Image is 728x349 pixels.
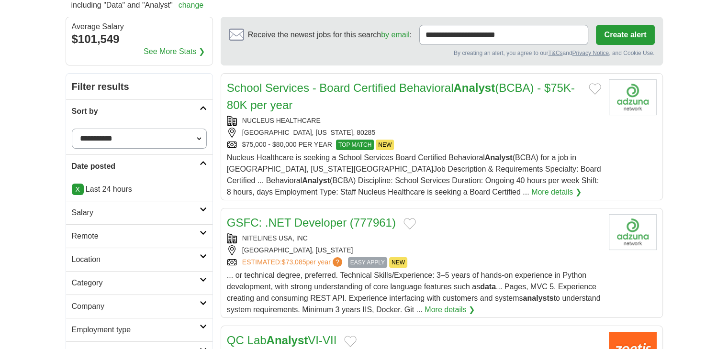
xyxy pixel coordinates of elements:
h2: Category [72,277,200,289]
h2: Sort by [72,106,200,117]
div: [GEOGRAPHIC_DATA], [US_STATE] [227,245,601,255]
a: QC LabAnalystVI-VII [227,334,336,347]
a: See More Stats ❯ [144,46,205,57]
span: Receive the newest jobs for this search : [248,29,412,41]
h2: Employment type [72,324,200,336]
span: Nucleus Healthcare is seeking a School Services Board Certified Behavioral (BCBA) for a job in [G... [227,153,601,196]
span: NEW [376,140,394,150]
a: Sort by [66,99,213,123]
a: Company [66,294,213,318]
strong: data [480,283,496,291]
a: ESTIMATED:$73,085per year? [242,257,344,268]
a: by email [381,31,410,39]
img: Company logo [609,79,657,115]
h2: Date posted [72,161,200,172]
a: Date posted [66,154,213,178]
a: X [72,184,84,195]
a: T&Cs [548,50,562,56]
a: Employment type [66,318,213,341]
span: NEW [389,257,407,268]
a: Privacy Notice [572,50,609,56]
div: [GEOGRAPHIC_DATA], [US_STATE], 80285 [227,128,601,138]
a: More details ❯ [425,304,475,316]
strong: Analyst [302,176,330,185]
strong: Analyst [485,153,513,162]
div: By creating an alert, you agree to our and , and Cookie Use. [229,49,655,57]
button: Create alert [596,25,654,45]
a: Remote [66,224,213,248]
h2: Location [72,254,200,265]
div: NUCLEUS HEALTHCARE [227,116,601,126]
strong: Analyst [267,334,308,347]
a: Category [66,271,213,294]
button: Add to favorite jobs [589,83,601,95]
a: GSFC: .NET Developer (777961) [227,216,396,229]
a: Salary [66,201,213,224]
button: Add to favorite jobs [344,336,357,347]
span: ? [333,257,342,267]
h2: Salary [72,207,200,218]
span: EASY APPLY [348,257,387,268]
span: $73,085 [282,258,306,266]
a: change [179,1,204,9]
a: Location [66,248,213,271]
strong: Analyst [453,81,495,94]
h2: Filter results [66,74,213,99]
h2: Remote [72,230,200,242]
img: Company logo [609,214,657,250]
p: Last 24 hours [72,184,207,195]
div: $101,549 [72,31,207,48]
strong: analysts [523,294,553,302]
a: School Services - Board Certified BehavioralAnalyst(BCBA) - $75K-80K per year [227,81,575,111]
a: More details ❯ [531,186,582,198]
div: $75,000 - $80,000 PER YEAR [227,140,601,150]
span: TOP MATCH [336,140,374,150]
button: Add to favorite jobs [403,218,416,229]
span: ... or technical degree, preferred. Technical Skills/Experience: 3–5 years of hands-on experience... [227,271,601,314]
div: NITELINES USA, INC [227,233,601,243]
h2: Company [72,301,200,312]
div: Average Salary [72,23,207,31]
